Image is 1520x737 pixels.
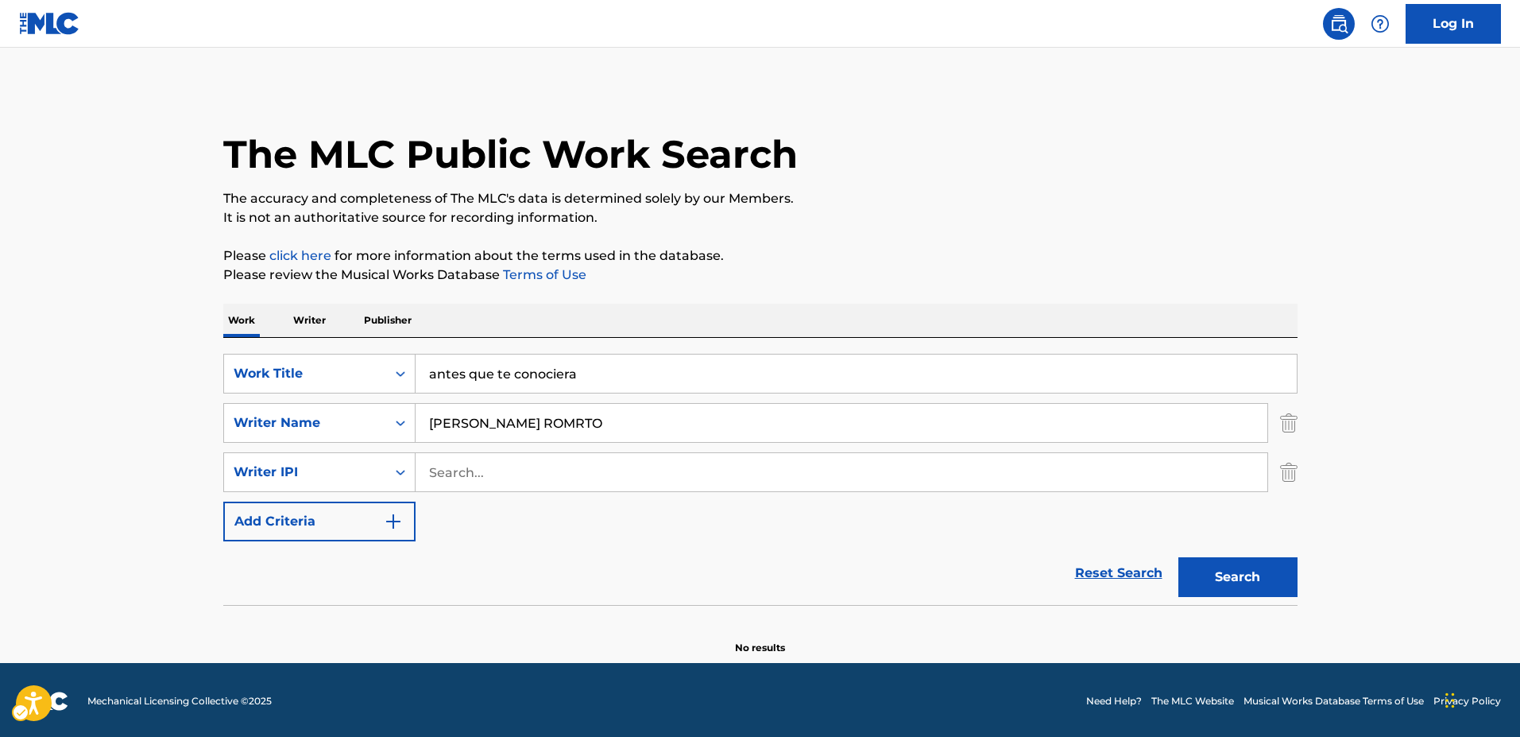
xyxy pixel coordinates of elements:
a: click here [269,248,331,263]
iframe: Hubspot Iframe [1441,661,1520,737]
img: Delete Criterion [1280,452,1298,492]
input: Search... [416,453,1267,491]
p: It is not an authoritative source for recording information. [223,208,1298,227]
img: 9d2ae6d4665cec9f34b9.svg [384,512,403,531]
div: Work Title [234,364,377,383]
div: Drag [1445,677,1455,724]
img: help [1371,14,1390,33]
a: Need Help? [1086,694,1142,708]
div: Writer IPI [234,463,377,482]
p: Work [223,304,260,337]
span: Mechanical Licensing Collective © 2025 [87,694,272,708]
img: Delete Criterion [1280,403,1298,443]
div: On [386,355,415,393]
h1: The MLC Public Work Search [223,130,798,178]
a: Log In [1406,4,1501,44]
button: Add Criteria [223,502,416,541]
a: Terms of Use [500,267,586,282]
input: Search... [416,355,1297,393]
iframe: Iframe | Resource Center [1476,487,1520,615]
button: Search [1178,557,1298,597]
p: Please for more information about the terms used in the database. [223,246,1298,266]
a: The MLC Website [1151,694,1234,708]
a: Privacy Policy [1433,694,1501,708]
div: Chat Widget [1441,661,1520,737]
p: No results [735,622,785,655]
img: search [1329,14,1348,33]
p: Please review the Musical Works Database [223,266,1298,285]
a: Musical Works Database Terms of Use [1243,694,1424,708]
a: Reset Search [1067,556,1170,591]
img: MLC Logo [19,12,80,35]
div: Writer Name [234,413,377,433]
form: Search Form [223,354,1298,605]
input: Search... [416,404,1267,442]
p: Writer [288,304,331,337]
p: Publisher [359,304,416,337]
p: The accuracy and completeness of The MLC's data is determined solely by our Members. [223,189,1298,208]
